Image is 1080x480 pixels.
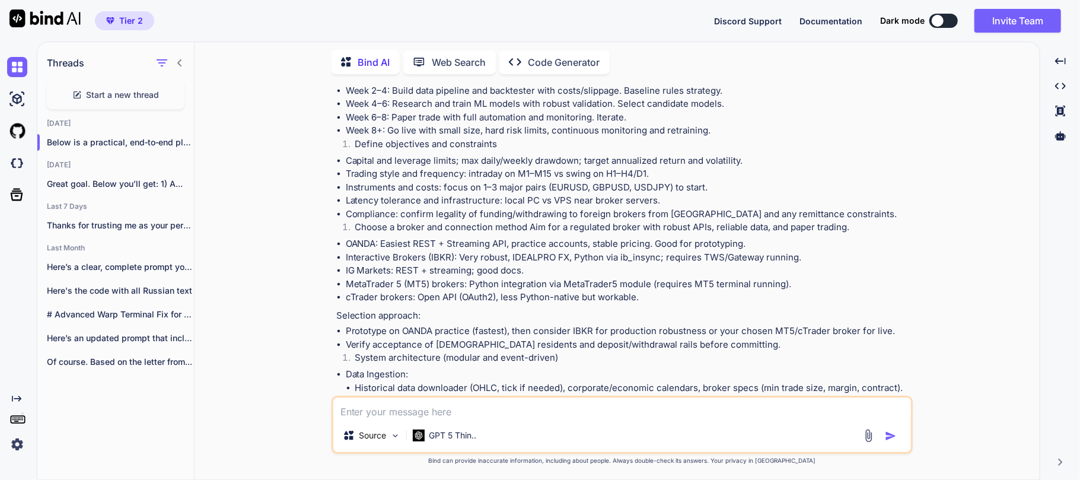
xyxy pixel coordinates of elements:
li: Prototype on OANDA practice (fastest), then consider IBKR for production robustness or your chose... [346,325,910,338]
span: Discord Support [714,16,782,26]
li: Interactive Brokers (IBKR): Very robust, IDEALPRO FX, Python via ib_insync; requires TWS/Gateway ... [346,251,910,265]
button: Documentation [799,15,862,27]
p: Bind can provide inaccurate information, including about people. Always double-check its answers.... [332,456,913,465]
li: Define objectives and constraints [346,138,910,154]
p: Web Search [432,55,486,69]
button: premiumTier 2 [95,11,154,30]
p: Here's the code with all Russian text [47,285,194,297]
p: Here’s a clear, complete prompt you can... [47,261,194,273]
li: Choose a broker and connection method Aim for a regulated broker with robust APIs, reliable data,... [346,221,910,237]
p: Selection approach: [336,309,910,323]
h2: [DATE] [37,119,194,128]
li: Live market data stream (price, spread, depth if available). [355,395,910,408]
img: chat [7,57,27,77]
p: Bind AI [358,55,390,69]
img: ai-studio [7,89,27,109]
img: settings [7,434,27,454]
p: Source [359,430,387,441]
li: cTrader brokers: Open API (OAuth2), less Python-native but workable. [346,291,910,304]
span: Start a new thread [87,89,160,101]
li: Week 8+: Go live with small size, hard risk limits, continuous monitoring and retraining. [346,124,910,138]
img: darkCloudIdeIcon [7,153,27,173]
li: OANDA: Easiest REST + Streaming API, practice accounts, stable pricing. Good for prototyping. [346,237,910,251]
img: githubLight [7,121,27,141]
li: Historical data downloader (OHLC, tick if needed), corporate/economic calendars, broker specs (mi... [355,382,910,395]
p: Great goal. Below you’ll get: 1) A... [47,178,194,190]
h1: Threads [47,56,84,70]
img: GPT 5 Thinking High [413,430,425,441]
li: Compliance: confirm legality of funding/withdrawing to foreign brokers from [GEOGRAPHIC_DATA] and... [346,208,910,221]
img: premium [106,17,114,24]
img: icon [885,430,897,442]
img: attachment [862,429,875,443]
p: # Advanced Warp Terminal Fix for Windows... [47,309,194,320]
li: Week 6–8: Paper trade with full automation and monitoring. Iterate. [346,111,910,125]
li: Week 4–6: Research and train ML models with robust validation. Select candidate models. [346,97,910,111]
h2: Last Month [37,243,194,253]
li: Trading style and frequency: intraday on M1–M15 vs swing on H1–H4/D1. [346,167,910,181]
li: Verify acceptance of [DEMOGRAPHIC_DATA] residents and deposit/withdrawal rails before committing. [346,338,910,352]
span: Tier 2 [119,15,143,27]
span: Documentation [799,16,862,26]
li: Capital and leverage limits; max daily/weekly drawdown; target annualized return and volatility. [346,154,910,168]
li: MetaTrader 5 (MT5) brokers: Python integration via MetaTrader5 module (requires MT5 terminal runn... [346,278,910,291]
h2: Last 7 Days [37,202,194,211]
li: Instruments and costs: focus on 1–3 major pairs (EURUSD, GBPUSD, USDJPY) to start. [346,181,910,195]
li: Latency tolerance and infrastructure: local PC vs VPS near broker servers. [346,194,910,208]
img: Bind AI [9,9,81,27]
button: Invite Team [974,9,1061,33]
li: IG Markets: REST + streaming; good docs. [346,264,910,278]
h2: [DATE] [37,160,194,170]
button: Discord Support [714,15,782,27]
p: Below is a practical, end‑to‑end plan to... [47,136,194,148]
p: Here’s an updated prompt that includes the... [47,332,194,344]
li: System architecture (modular and event-driven) [346,351,910,368]
p: Thanks for trusting me as your personal... [47,220,194,231]
p: Of course. Based on the letter from... [47,356,194,368]
li: Week 2–4: Build data pipeline and backtester with costs/slippage. Baseline rules strategy. [346,84,910,98]
p: GPT 5 Thin.. [429,430,477,441]
p: Code Generator [528,55,600,69]
img: Pick Models [390,431,400,441]
li: Data Ingestion: [346,368,910,408]
span: Dark mode [880,15,925,27]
